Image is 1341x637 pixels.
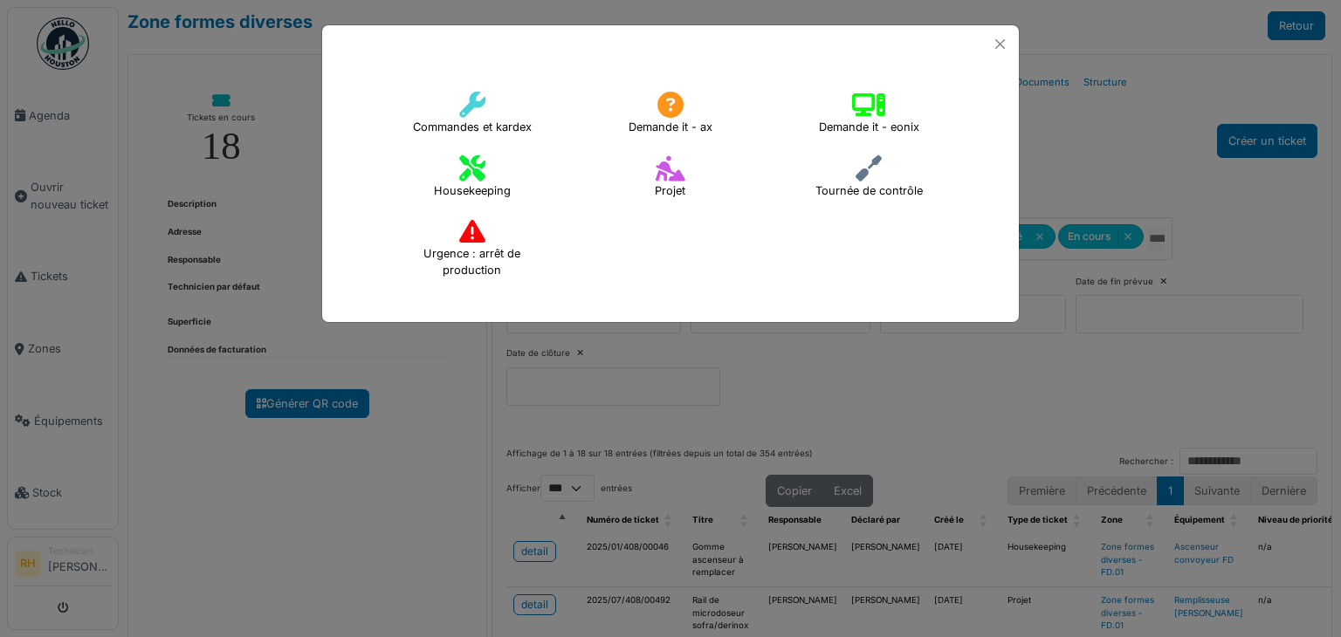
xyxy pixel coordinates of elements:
[617,86,724,141] h4: Demande it - ax
[808,110,931,122] a: Demande it - eonix
[402,86,543,141] h4: Commandes et kardex
[804,174,934,186] a: Tournée de contrôle
[643,149,697,205] h4: Projet
[988,32,1012,56] button: Close
[382,245,562,257] a: Urgence : arrêt de production
[808,86,931,141] h4: Demande it - eonix
[402,110,543,122] a: Commandes et kardex
[382,212,562,285] h4: Urgence : arrêt de production
[423,174,522,186] a: Housekeeping
[617,110,724,122] a: Demande it - ax
[643,174,697,186] a: Projet
[423,149,522,205] h4: Housekeeping
[804,149,934,205] h4: Tournée de contrôle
